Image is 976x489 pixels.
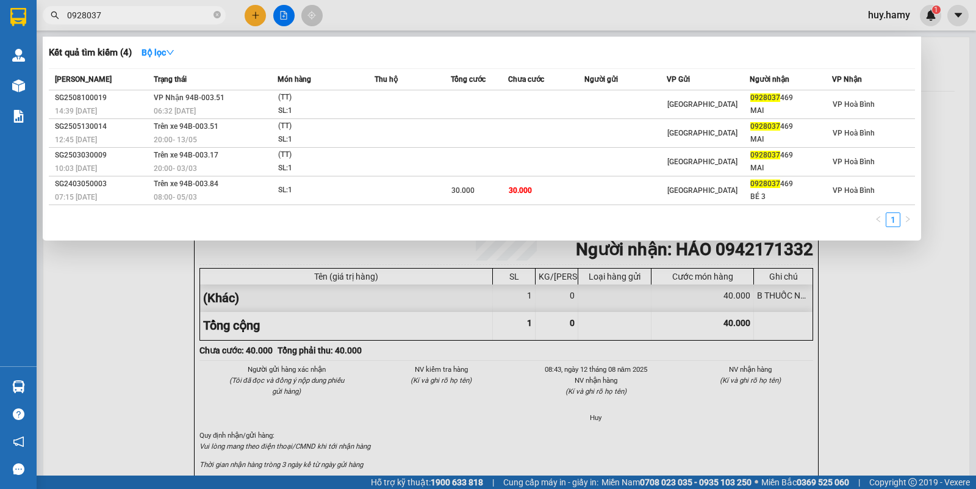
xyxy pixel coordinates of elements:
[55,75,112,84] span: [PERSON_NAME]
[750,120,832,133] div: 469
[12,110,25,123] img: solution-icon
[154,107,196,115] span: 06:32 [DATE]
[154,164,197,173] span: 20:00 - 03/03
[55,120,150,133] div: SG2505130014
[900,212,915,227] button: right
[871,212,886,227] button: left
[886,212,900,227] li: 1
[278,184,370,197] div: SL: 1
[154,179,218,188] span: Trên xe 94B-003.84
[154,122,218,131] span: Trên xe 94B-003.51
[833,100,875,109] span: VP Hoà Bình
[451,186,475,195] span: 30.000
[12,49,25,62] img: warehouse-icon
[509,186,532,195] span: 30.000
[55,193,97,201] span: 07:15 [DATE]
[213,11,221,18] span: close-circle
[49,46,132,59] h3: Kết quả tìm kiếm ( 4 )
[833,129,875,137] span: VP Hoà Bình
[750,93,780,102] span: 0928037
[750,190,832,203] div: BÉ 3
[278,75,311,84] span: Món hàng
[871,212,886,227] li: Previous Page
[142,48,174,57] strong: Bộ lọc
[667,186,737,195] span: [GEOGRAPHIC_DATA]
[154,193,197,201] span: 08:00 - 05/03
[278,133,370,147] div: SL: 1
[832,75,862,84] span: VP Nhận
[154,136,197,144] span: 20:00 - 13/05
[750,162,832,175] div: MAI
[13,408,24,420] span: question-circle
[833,186,875,195] span: VP Hoà Bình
[55,136,97,144] span: 12:45 [DATE]
[667,158,737,166] span: [GEOGRAPHIC_DATA]
[750,122,780,131] span: 0928037
[132,43,184,62] button: Bộ lọcdown
[451,75,486,84] span: Tổng cước
[154,151,218,159] span: Trên xe 94B-003.17
[278,91,370,104] div: (TT)
[55,149,150,162] div: SG2503030009
[584,75,618,84] span: Người gửi
[750,133,832,146] div: MAI
[154,75,187,84] span: Trạng thái
[213,10,221,21] span: close-circle
[55,107,97,115] span: 14:39 [DATE]
[5,27,232,42] li: 995 [PERSON_NAME]
[278,104,370,118] div: SL: 1
[750,149,832,162] div: 469
[904,216,911,223] span: right
[67,9,211,22] input: Tìm tên, số ĐT hoặc mã đơn
[833,158,875,166] span: VP Hoà Bình
[10,8,26,26] img: logo-vxr
[667,100,737,109] span: [GEOGRAPHIC_DATA]
[166,48,174,57] span: down
[154,93,224,102] span: VP Nhận 94B-003.51
[750,75,789,84] span: Người nhận
[886,213,900,226] a: 1
[13,463,24,475] span: message
[375,75,398,84] span: Thu hộ
[70,8,162,23] b: Nhà Xe Hà My
[51,11,59,20] span: search
[278,120,370,133] div: (TT)
[70,29,80,39] span: environment
[5,76,142,96] b: GỬI : VP Hoà Bình
[70,45,80,54] span: phone
[55,164,97,173] span: 10:03 [DATE]
[5,42,232,57] li: 0946 508 595
[12,380,25,393] img: warehouse-icon
[875,216,882,223] span: left
[508,75,544,84] span: Chưa cước
[55,178,150,190] div: SG2403050003
[278,148,370,162] div: (TT)
[12,79,25,92] img: warehouse-icon
[750,178,832,190] div: 469
[667,75,690,84] span: VP Gửi
[667,129,737,137] span: [GEOGRAPHIC_DATA]
[750,151,780,159] span: 0928037
[750,92,832,104] div: 469
[55,92,150,104] div: SG2508100019
[750,179,780,188] span: 0928037
[13,436,24,447] span: notification
[750,104,832,117] div: MAI
[278,162,370,175] div: SL: 1
[900,212,915,227] li: Next Page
